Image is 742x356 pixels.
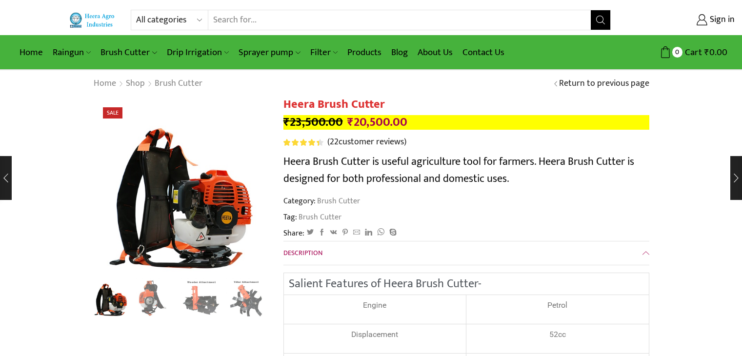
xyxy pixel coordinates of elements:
[283,153,634,188] span: Heera Brush Cutter is useful agriculture tool for farmers. Heera Brush Cutter is designed for bot...
[330,135,339,149] span: 22
[162,41,234,64] a: Drip Irrigation
[672,47,682,57] span: 0
[347,112,407,132] bdi: 20,500.00
[327,136,406,149] a: (22customer reviews)
[93,78,117,90] a: Home
[283,228,304,239] span: Share:
[559,78,649,90] a: Return to previous page
[283,98,649,112] h1: Heera Brush Cutter
[283,196,360,207] span: Category:
[347,112,354,132] span: ₹
[283,139,325,146] span: 22
[181,278,221,317] li: 3 / 8
[342,41,386,64] a: Products
[226,278,266,318] a: Tiller Attachmnet
[103,107,122,119] span: Sale
[181,278,221,318] a: Weeder Ataachment
[283,112,290,132] span: ₹
[621,43,727,61] a: 0 Cart ₹0.00
[316,195,360,207] a: Brush Cutter
[226,278,266,317] li: 4 / 8
[48,41,96,64] a: Raingun
[283,139,320,146] span: Rated out of 5 based on customer ratings
[471,329,644,340] p: 52cc
[704,45,727,60] bdi: 0.00
[591,10,610,30] button: Search button
[136,278,176,317] li: 2 / 8
[283,212,649,223] span: Tag:
[136,278,176,318] a: 4
[471,300,644,311] p: Petrol
[707,14,735,26] span: Sign in
[283,112,343,132] bdi: 23,500.00
[283,139,323,146] div: Rated 4.55 out of 5
[625,11,735,29] a: Sign in
[234,41,305,64] a: Sprayer pump
[125,78,145,90] a: Shop
[91,278,131,317] li: 1 / 8
[15,41,48,64] a: Home
[289,329,461,340] p: Displacement
[458,41,509,64] a: Contact Us
[682,46,702,59] span: Cart
[413,41,458,64] a: About Us
[297,212,341,223] a: Brush Cutter
[289,300,461,311] p: Engine
[386,41,413,64] a: Blog
[96,41,161,64] a: Brush Cutter
[91,277,131,317] img: Heera Brush Cutter
[93,98,269,273] div: 1 / 8
[154,78,203,90] a: Brush Cutter
[208,10,591,30] input: Search for...
[289,278,644,290] h2: Salient Features of Heera Brush Cutter-
[283,241,649,265] a: Description
[704,45,709,60] span: ₹
[283,247,322,258] span: Description
[305,41,342,64] a: Filter
[93,78,203,90] nav: Breadcrumb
